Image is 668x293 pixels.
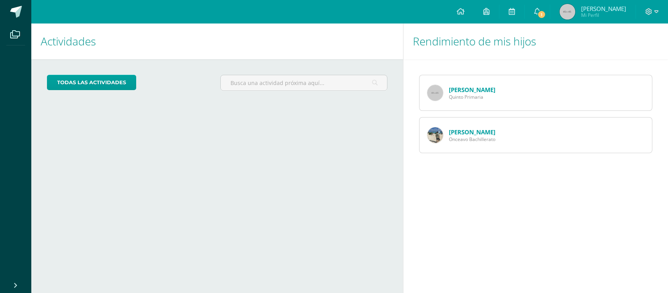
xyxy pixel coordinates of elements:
[537,10,546,19] span: 1
[41,24,394,59] h1: Actividades
[449,136,495,143] span: Onceavo Bachillerato
[581,12,626,18] span: Mi Perfil
[427,85,443,101] img: 65x65
[581,5,626,13] span: [PERSON_NAME]
[449,94,495,100] span: Quinto Primaria
[449,128,495,136] a: [PERSON_NAME]
[413,24,659,59] h1: Rendimiento de mis hijos
[449,86,495,94] a: [PERSON_NAME]
[560,4,575,20] img: 45x45
[47,75,136,90] a: todas las Actividades
[221,75,387,90] input: Busca una actividad próxima aquí...
[427,127,443,143] img: 6bf3d03c56941dca4a010f7ba8a1c5cb.png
